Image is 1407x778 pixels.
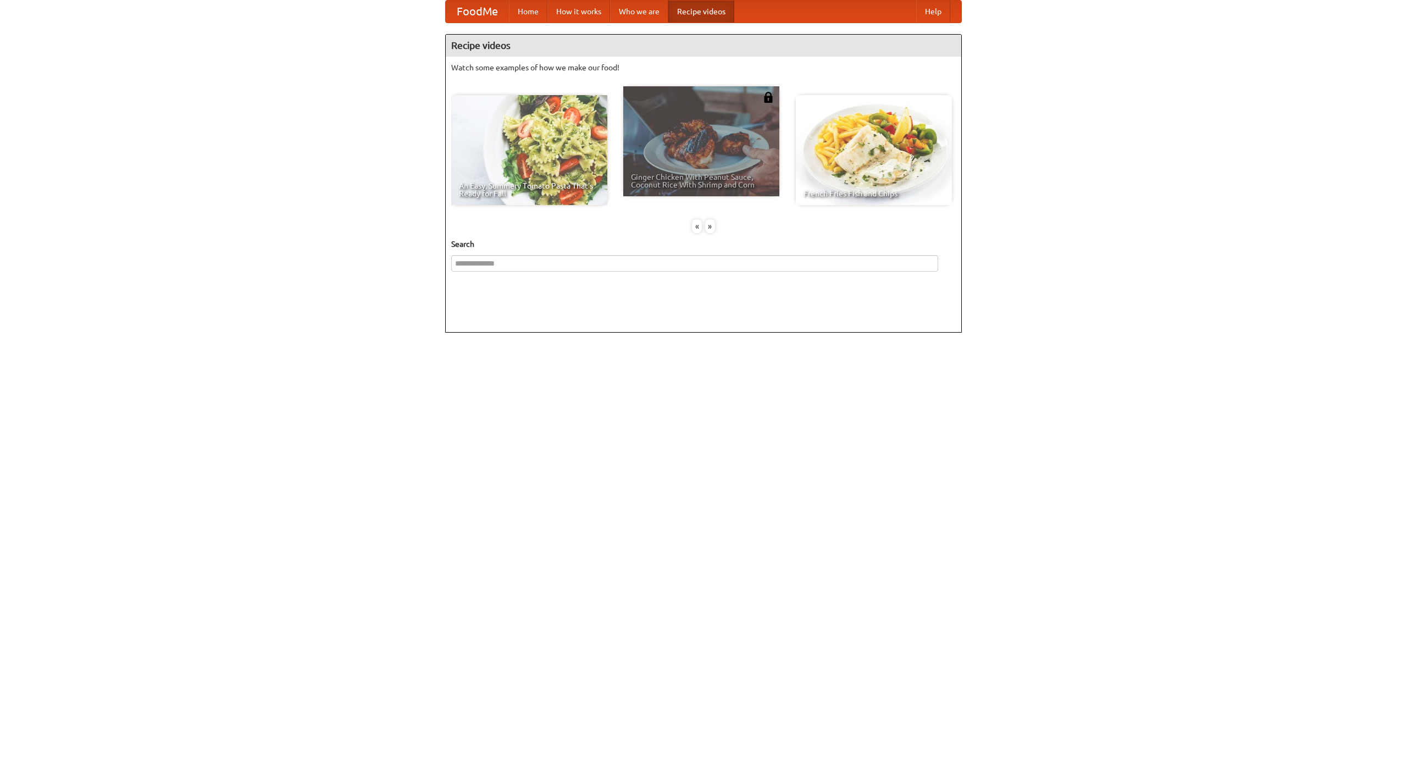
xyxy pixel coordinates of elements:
[446,1,509,23] a: FoodMe
[804,190,944,197] span: French Fries Fish and Chips
[451,239,956,250] h5: Search
[547,1,610,23] a: How it works
[705,219,715,233] div: »
[451,62,956,73] p: Watch some examples of how we make our food!
[446,35,961,57] h4: Recipe videos
[668,1,734,23] a: Recipe videos
[763,92,774,103] img: 483408.png
[459,182,600,197] span: An Easy, Summery Tomato Pasta That's Ready for Fall
[692,219,702,233] div: «
[916,1,950,23] a: Help
[509,1,547,23] a: Home
[796,95,952,205] a: French Fries Fish and Chips
[610,1,668,23] a: Who we are
[451,95,607,205] a: An Easy, Summery Tomato Pasta That's Ready for Fall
